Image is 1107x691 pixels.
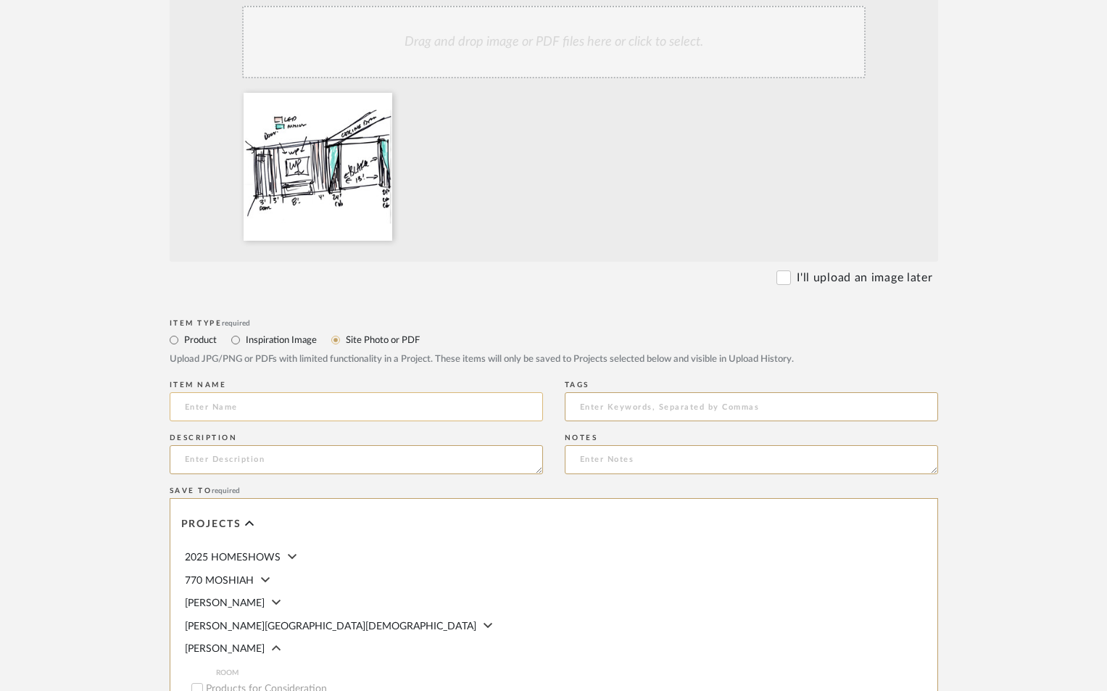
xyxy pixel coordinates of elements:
span: [PERSON_NAME][GEOGRAPHIC_DATA][DEMOGRAPHIC_DATA] [185,621,476,632]
div: Notes [565,434,938,442]
div: Upload JPG/PNG or PDFs with limited functionality in a Project. These items will only be saved to... [170,352,938,367]
mat-radio-group: Select item type [170,331,938,349]
div: Tags [565,381,938,389]
label: Inspiration Image [244,332,317,348]
span: 2025 HOMESHOWS [185,553,281,563]
div: Item name [170,381,543,389]
span: [PERSON_NAME] [185,644,265,654]
label: Site Photo or PDF [344,332,420,348]
input: Enter Name [170,392,543,421]
div: Description [170,434,543,442]
span: required [212,487,240,495]
label: I'll upload an image later [797,269,932,286]
div: Save To [170,487,938,495]
span: 770 MOSHIAH [185,576,254,586]
input: Enter Keywords, Separated by Commas [565,392,938,421]
span: Projects [181,518,241,531]
span: ROOM [216,667,543,679]
label: Product [183,332,217,348]
div: Item Type [170,319,938,328]
span: required [222,320,250,327]
span: [PERSON_NAME] [185,598,265,608]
